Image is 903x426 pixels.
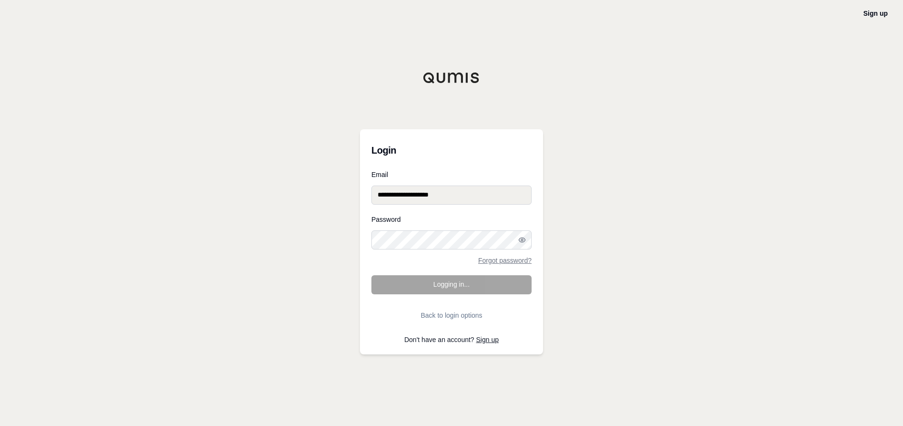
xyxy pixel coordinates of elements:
[371,171,532,178] label: Email
[476,336,499,343] a: Sign up
[423,72,480,83] img: Qumis
[478,257,532,264] a: Forgot password?
[863,10,888,17] a: Sign up
[371,216,532,223] label: Password
[371,336,532,343] p: Don't have an account?
[371,141,532,160] h3: Login
[371,306,532,325] button: Back to login options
